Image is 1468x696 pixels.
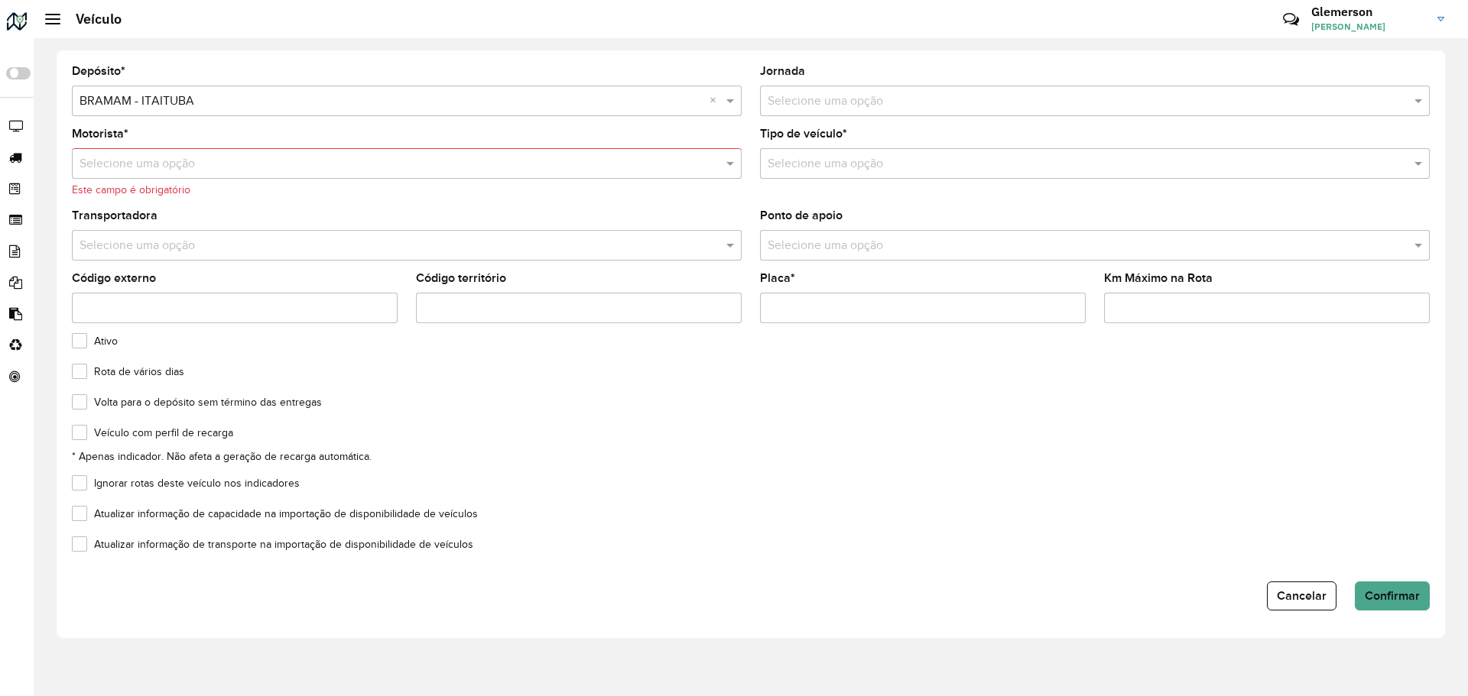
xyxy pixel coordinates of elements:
button: Confirmar [1355,581,1430,610]
font: Km Máximo na Rota [1104,271,1213,284]
font: Volta para o depósito sem término das entregas [94,397,322,408]
font: Tipo de veículo [760,127,843,140]
font: Confirmar [1365,589,1420,602]
font: Jornada [760,64,805,77]
font: Placa [760,271,791,284]
font: Cancelar [1277,589,1327,602]
font: Veículo [76,10,122,28]
button: Cancelar [1267,581,1336,610]
a: Contato Rápido [1275,3,1307,36]
font: Glemerson [1311,4,1372,19]
font: Ponto de apoio [760,209,843,222]
font: Veículo com perfil de recarga [94,427,233,439]
font: * Apenas indicador. Não afeta a geração de recarga automática. [72,451,372,462]
font: Motorista [72,127,124,140]
font: Código território [416,271,506,284]
font: Este campo é obrigatório [72,184,190,196]
font: Rota de vários dias [94,366,184,377]
font: Código externo [72,271,156,284]
span: Clear all [710,92,723,110]
font: Depósito [72,64,121,77]
font: Atualizar informação de transporte na importação de disponibilidade de veículos [94,539,473,550]
font: Ignorar rotas deste veículo nos indicadores [94,477,300,489]
font: Atualizar informação de capacidade na importação de disponibilidade de veículos [94,508,478,520]
font: Ativo [94,335,118,347]
font: Transportadora [72,209,158,222]
font: [PERSON_NAME] [1311,21,1385,32]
